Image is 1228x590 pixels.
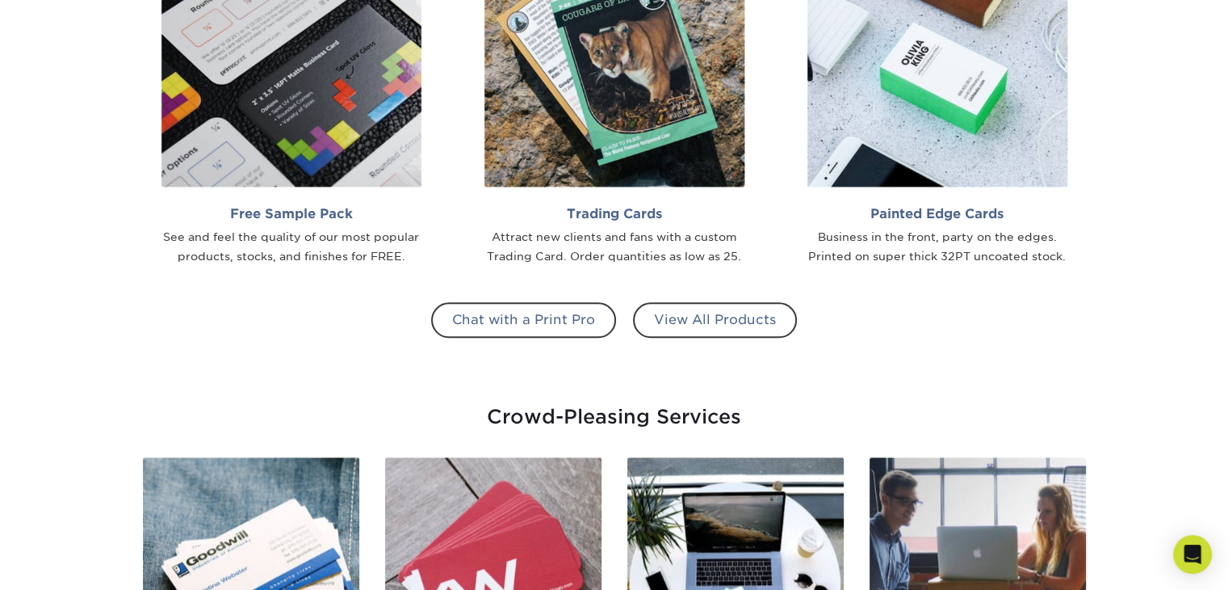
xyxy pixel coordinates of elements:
a: Chat with a Print Pro [431,302,616,338]
div: Attract new clients and fans with a custom Trading Card. Order quantities as low as 25. [484,228,744,267]
div: Business in the front, party on the edges. Printed on super thick 32PT uncoated stock. [807,228,1067,267]
div: See and feel the quality of our most popular products, stocks, and finishes for FREE. [161,228,421,267]
iframe: Google Customer Reviews [4,541,137,584]
h2: Trading Cards [484,206,744,221]
div: Open Intercom Messenger [1173,535,1212,574]
div: Crowd-Pleasing Services [142,390,1087,432]
h2: Free Sample Pack [161,206,421,221]
h2: Painted Edge Cards [807,206,1067,221]
a: View All Products [633,302,797,338]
